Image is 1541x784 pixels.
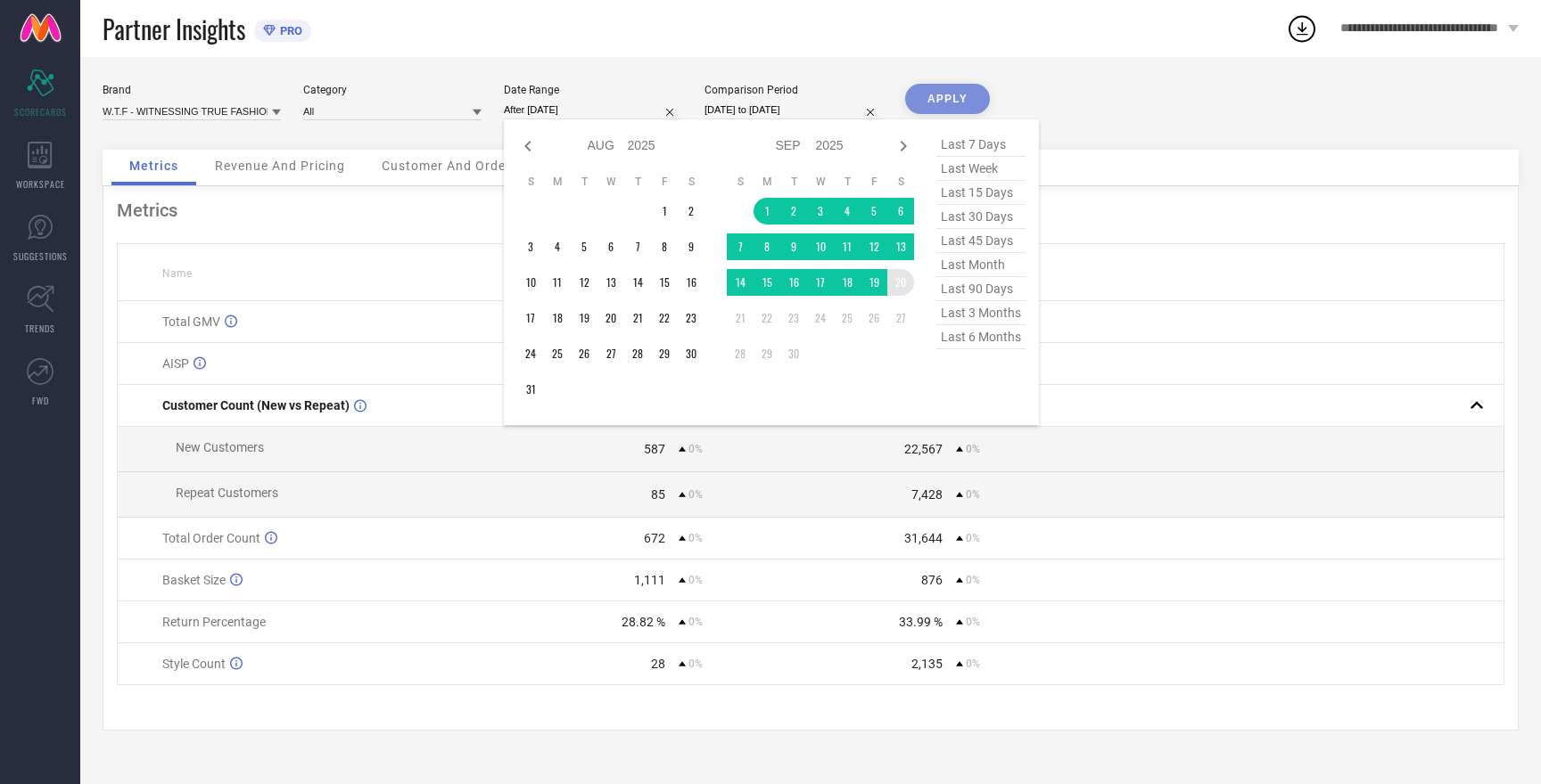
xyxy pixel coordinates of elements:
td: Sat Aug 09 2025 [678,233,705,260]
td: Wed Sep 17 2025 [807,269,834,296]
div: 28 [651,657,665,671]
span: 0% [688,616,703,628]
td: Fri Aug 22 2025 [651,305,678,331]
td: Tue Sep 16 2025 [780,269,807,296]
td: Tue Aug 12 2025 [571,269,597,296]
th: Saturday [887,175,914,189]
span: last 15 days [936,181,1026,205]
td: Mon Sep 15 2025 [754,269,780,296]
td: Sat Sep 27 2025 [887,305,914,331]
td: Sat Aug 02 2025 [678,198,705,225]
td: Wed Sep 10 2025 [807,233,834,260]
span: 0% [688,657,703,670]
td: Sun Sep 28 2025 [727,340,754,367]
span: PRO [276,24,302,37]
div: Previous month [517,135,539,157]
td: Fri Sep 19 2025 [861,269,887,296]
th: Wednesday [597,175,624,189]
span: last 90 days [936,277,1026,301]
td: Sun Sep 21 2025 [727,305,754,331]
div: Brand [103,84,281,96]
span: Metrics [129,159,178,173]
div: 33.99 % [899,615,943,629]
td: Fri Aug 15 2025 [651,269,678,296]
div: 28.82 % [622,615,665,629]
th: Tuesday [780,175,807,189]
span: FWD [32,394,49,407]
th: Tuesday [571,175,597,189]
span: last 30 days [936,205,1026,229]
span: last 45 days [936,229,1026,253]
div: 1,111 [634,573,665,587]
div: 85 [651,487,665,502]
span: New Customers [176,440,264,454]
div: Metrics [117,200,1504,221]
td: Sun Aug 03 2025 [517,233,544,260]
div: 31,644 [904,531,943,545]
span: 0% [688,574,703,586]
td: Tue Aug 19 2025 [571,305,597,331]
td: Sun Sep 14 2025 [727,269,754,296]
td: Wed Sep 03 2025 [807,198,834,225]
span: 0% [688,488,703,501]
td: Sat Sep 20 2025 [887,269,914,296]
td: Fri Sep 12 2025 [861,233,887,260]
td: Sun Aug 31 2025 [517,376,544,403]
td: Thu Sep 11 2025 [834,233,861,260]
span: Name [162,267,192,280]
td: Sat Sep 13 2025 [887,233,914,260]
span: Total Order Count [162,531,260,545]
span: last 7 days [936,133,1026,157]
th: Wednesday [807,175,834,189]
td: Fri Aug 29 2025 [651,340,678,367]
td: Fri Sep 26 2025 [861,305,887,331]
td: Thu Sep 25 2025 [834,305,861,331]
th: Friday [861,175,887,189]
td: Sun Aug 17 2025 [517,305,544,331]
td: Thu Aug 28 2025 [624,340,651,367]
span: Return Percentage [162,615,266,629]
td: Wed Aug 13 2025 [597,269,624,296]
span: Customer Count (New vs Repeat) [162,398,350,412]
span: Customer And Orders [382,159,518,173]
span: last 3 months [936,301,1026,325]
span: Total GMV [162,314,220,329]
span: Repeat Customers [176,486,278,500]
span: WORKSPACE [16,177,65,191]
th: Friday [651,175,678,189]
div: Date Range [504,84,682,96]
div: 2,135 [911,657,943,671]
th: Thursday [834,175,861,189]
td: Tue Sep 30 2025 [780,340,807,367]
div: 876 [921,573,943,587]
div: Next month [893,135,914,157]
td: Sun Aug 10 2025 [517,269,544,296]
div: 7,428 [911,487,943,502]
td: Tue Sep 23 2025 [780,305,807,331]
span: 0% [966,616,980,628]
span: Style Count [162,657,226,671]
td: Sun Sep 07 2025 [727,233,754,260]
th: Thursday [624,175,651,189]
td: Sat Aug 16 2025 [678,269,705,296]
td: Tue Sep 02 2025 [780,198,807,225]
div: Open download list [1286,12,1318,45]
div: 22,567 [904,442,943,456]
span: SUGGESTIONS [13,249,68,263]
td: Wed Aug 20 2025 [597,305,624,331]
td: Mon Sep 22 2025 [754,305,780,331]
td: Fri Sep 05 2025 [861,198,887,225]
td: Thu Aug 14 2025 [624,269,651,296]
td: Mon Sep 01 2025 [754,198,780,225]
td: Thu Sep 18 2025 [834,269,861,296]
td: Mon Aug 04 2025 [544,233,571,260]
div: 672 [644,531,665,545]
th: Monday [544,175,571,189]
span: 0% [966,532,980,544]
span: AISP [162,356,189,371]
span: 0% [688,443,703,455]
td: Sat Aug 30 2025 [678,340,705,367]
span: Basket Size [162,573,226,587]
input: Select date range [504,101,682,119]
td: Mon Aug 25 2025 [544,340,571,367]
